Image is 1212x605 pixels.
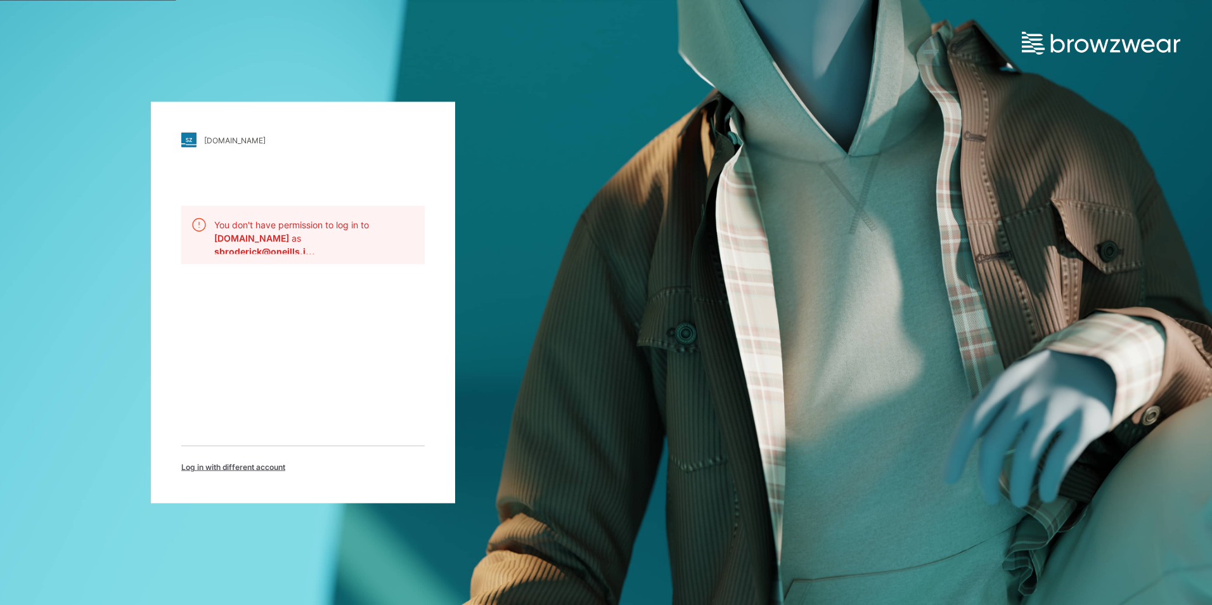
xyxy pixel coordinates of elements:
[191,218,207,233] img: alert.76a3ded3c87c6ed799a365e1fca291d4.svg
[181,133,197,148] img: stylezone-logo.562084cfcfab977791bfbf7441f1a819.svg
[181,462,285,473] span: Log in with different account
[214,246,315,257] b: sbroderick@oneills.ie
[214,233,292,244] b: [DOMAIN_NAME]
[204,135,266,145] div: [DOMAIN_NAME]
[214,218,415,245] p: You don't have permission to log in to as
[181,133,425,148] a: [DOMAIN_NAME]
[1022,32,1180,55] img: browzwear-logo.e42bd6dac1945053ebaf764b6aa21510.svg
